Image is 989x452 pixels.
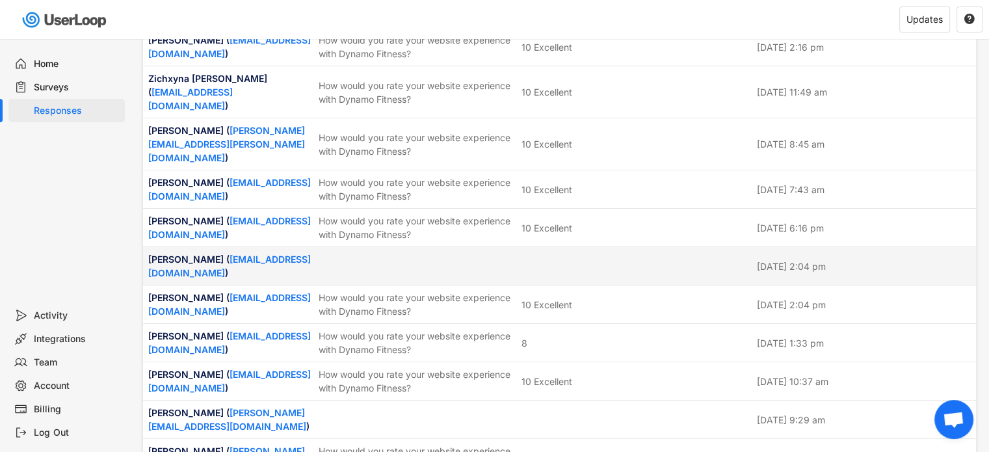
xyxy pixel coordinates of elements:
div: Home [34,58,120,70]
a: [EMAIL_ADDRESS][DOMAIN_NAME] [148,369,311,393]
div: [PERSON_NAME] ( ) [148,329,311,356]
div: Surveys [34,81,120,94]
img: userloop-logo-01.svg [20,7,111,33]
div: 10 Excellent [521,137,572,151]
div: Responses [34,105,120,117]
div: Log Out [34,427,120,439]
div: [PERSON_NAME] ( ) [148,176,311,203]
text:  [964,13,975,25]
button:  [964,14,975,25]
div: 8 [521,336,527,350]
div: How would you rate your website experience with Dynamo Fitness? [319,131,514,158]
div: How would you rate your website experience with Dynamo Fitness? [319,176,514,203]
a: [PERSON_NAME][EMAIL_ADDRESS][PERSON_NAME][DOMAIN_NAME] [148,125,305,163]
div: [PERSON_NAME] ( ) [148,214,311,241]
div: How would you rate your website experience with Dynamo Fitness? [319,33,514,60]
div: 10 Excellent [521,40,572,54]
div: [DATE] 9:29 am [757,413,971,427]
div: Zichxyna [PERSON_NAME] ( ) [148,72,311,113]
div: How would you rate your website experience with Dynamo Fitness? [319,329,514,356]
div: Billing [34,403,120,416]
div: How would you rate your website experience with Dynamo Fitness? [319,367,514,395]
div: [DATE] 7:43 am [757,183,971,196]
div: Integrations [34,333,120,345]
div: 10 Excellent [521,221,572,235]
div: [DATE] 2:04 pm [757,298,971,312]
div: [DATE] 8:45 am [757,137,971,151]
div: [DATE] 2:16 pm [757,40,971,54]
div: Team [34,356,120,369]
a: [EMAIL_ADDRESS][DOMAIN_NAME] [148,254,311,278]
div: How would you rate your website experience with Dynamo Fitness? [319,214,514,241]
a: [EMAIL_ADDRESS][DOMAIN_NAME] [148,292,311,317]
div: 10 Excellent [521,85,572,99]
div: [PERSON_NAME] ( ) [148,291,311,318]
a: [EMAIL_ADDRESS][DOMAIN_NAME] [148,86,233,111]
div: 10 Excellent [521,183,572,196]
a: [EMAIL_ADDRESS][DOMAIN_NAME] [148,177,311,202]
div: 10 Excellent [521,375,572,388]
div: How would you rate your website experience with Dynamo Fitness? [319,79,514,106]
a: [EMAIL_ADDRESS][DOMAIN_NAME] [148,215,311,240]
div: [DATE] 1:33 pm [757,336,971,350]
div: [PERSON_NAME] ( ) [148,124,311,165]
div: Updates [906,15,943,24]
div: [PERSON_NAME] ( ) [148,252,311,280]
div: [DATE] 6:16 pm [757,221,971,235]
div: How would you rate your website experience with Dynamo Fitness? [319,291,514,318]
div: Activity [34,310,120,322]
div: [DATE] 2:04 pm [757,259,971,273]
a: Open chat [934,400,973,439]
div: [PERSON_NAME] ( ) [148,367,311,395]
div: [PERSON_NAME] ( ) [148,406,311,433]
div: 10 Excellent [521,298,572,312]
div: [DATE] 11:49 am [757,85,971,99]
a: [EMAIL_ADDRESS][DOMAIN_NAME] [148,330,311,355]
div: [DATE] 10:37 am [757,375,971,388]
div: Account [34,380,120,392]
div: [PERSON_NAME] ( ) [148,33,311,60]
